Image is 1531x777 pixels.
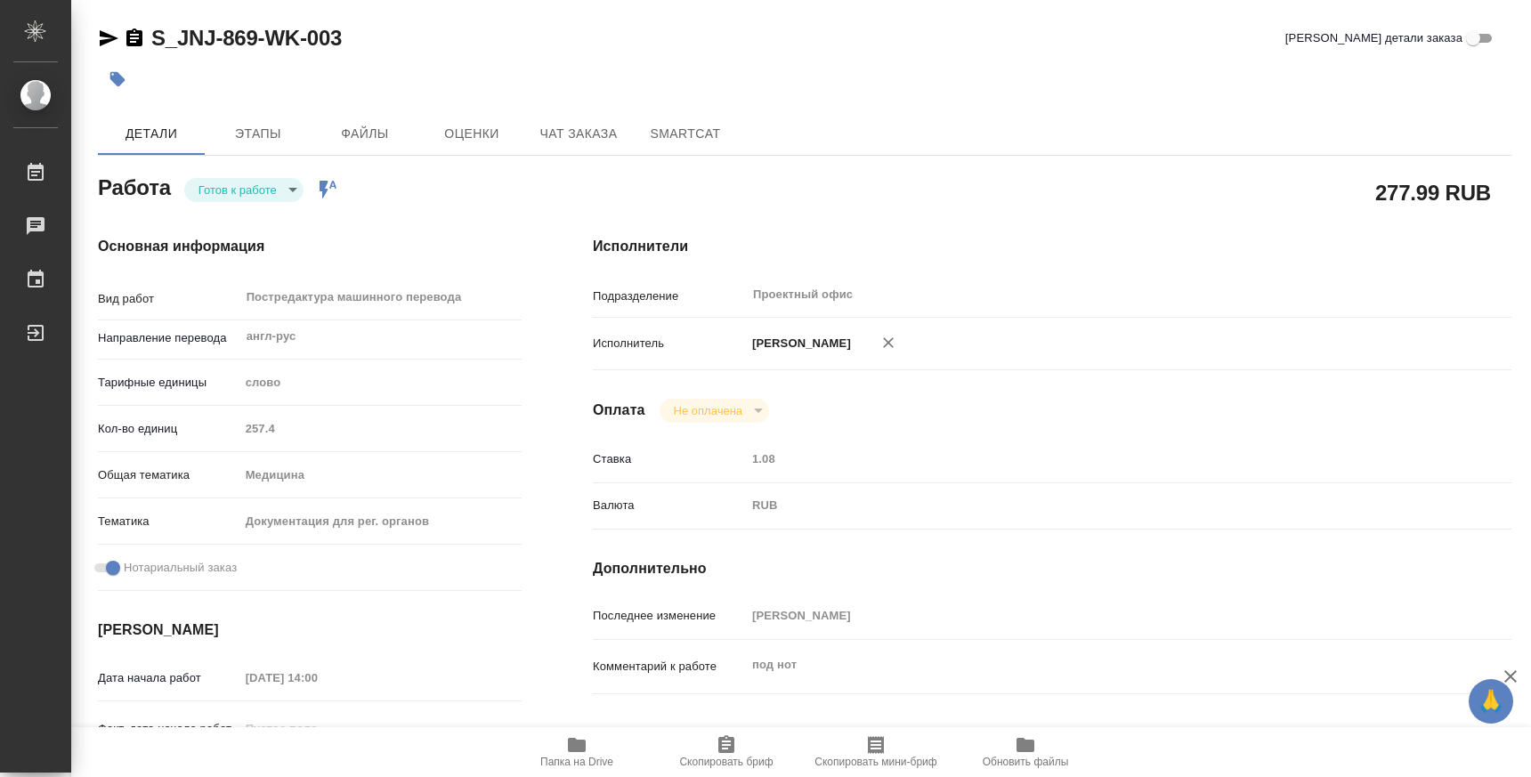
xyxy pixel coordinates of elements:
[1375,177,1491,207] h2: 277.99 RUB
[746,603,1435,628] input: Пустое поле
[502,727,652,777] button: Папка на Drive
[951,727,1100,777] button: Обновить файлы
[983,756,1069,768] span: Обновить файлы
[593,287,746,305] p: Подразделение
[593,607,746,625] p: Последнее изменение
[746,650,1435,680] textarea: под нот
[98,329,239,347] p: Направление перевода
[593,658,746,676] p: Комментарий к работе
[660,399,769,423] div: Готов к работе
[239,665,395,691] input: Пустое поле
[98,374,239,392] p: Тарифные единицы
[98,669,239,687] p: Дата начала работ
[801,727,951,777] button: Скопировать мини-бриф
[536,123,621,145] span: Чат заказа
[1469,679,1513,724] button: 🙏
[593,450,746,468] p: Ставка
[429,123,514,145] span: Оценки
[193,182,282,198] button: Готов к работе
[652,727,801,777] button: Скопировать бриф
[98,720,239,738] p: Факт. дата начала работ
[540,756,613,768] span: Папка на Drive
[239,460,522,490] div: Медицина
[1285,29,1462,47] span: [PERSON_NAME] детали заказа
[814,756,936,768] span: Скопировать мини-бриф
[184,178,304,202] div: Готов к работе
[98,466,239,484] p: Общая тематика
[593,558,1511,579] h4: Дополнительно
[124,28,145,49] button: Скопировать ссылку
[746,490,1435,521] div: RUB
[322,123,408,145] span: Файлы
[151,26,342,50] a: S_JNJ-869-WK-003
[593,236,1511,257] h4: Исполнители
[98,290,239,308] p: Вид работ
[593,335,746,352] p: Исполнитель
[668,403,748,418] button: Не оплачена
[239,506,522,537] div: Документация для рег. органов
[239,416,522,441] input: Пустое поле
[98,60,137,99] button: Добавить тэг
[593,497,746,514] p: Валюта
[98,619,522,641] h4: [PERSON_NAME]
[98,420,239,438] p: Кол-во единиц
[593,726,746,744] p: Путь на drive
[643,123,728,145] span: SmartCat
[593,400,645,421] h4: Оплата
[109,123,194,145] span: Детали
[679,756,773,768] span: Скопировать бриф
[98,28,119,49] button: Скопировать ссылку для ЯМессенджера
[124,559,237,577] span: Нотариальный заказ
[1476,683,1506,720] span: 🙏
[746,446,1435,472] input: Пустое поле
[239,368,522,398] div: слово
[239,716,395,741] input: Пустое поле
[215,123,301,145] span: Этапы
[98,170,171,202] h2: Работа
[746,718,1435,749] textarea: /Clients/[PERSON_NAME] and [PERSON_NAME] Medical/Orders/S_JNJ-869/Translated/S_JNJ-869-WK-003
[869,323,908,362] button: Удалить исполнителя
[746,335,851,352] p: [PERSON_NAME]
[98,513,239,530] p: Тематика
[98,236,522,257] h4: Основная информация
